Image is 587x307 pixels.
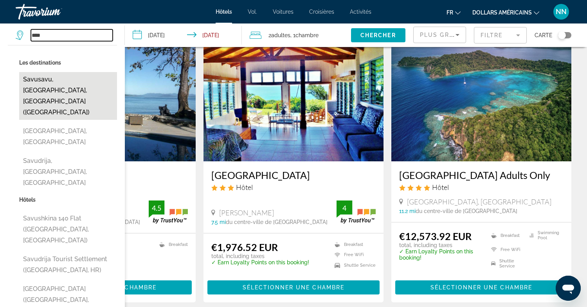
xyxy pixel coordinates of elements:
[248,9,257,15] a: Vol.
[391,36,571,161] img: Hotel image
[399,242,481,248] p: total, including taxes
[19,72,117,120] button: Savusavu, [GEOGRAPHIC_DATA], [GEOGRAPHIC_DATA] ([GEOGRAPHIC_DATA])
[19,153,117,190] button: Savudrija, [GEOGRAPHIC_DATA], [GEOGRAPHIC_DATA]
[236,183,253,191] span: Hôtel
[399,183,564,191] div: 4 star Hotel
[487,258,525,269] li: Shuttle Service
[395,280,567,294] button: Sélectionner une chambre
[552,32,571,39] button: Toggle map
[399,169,564,181] a: [GEOGRAPHIC_DATA] Adults Only
[407,197,551,206] span: [GEOGRAPHIC_DATA], [GEOGRAPHIC_DATA]
[219,208,274,217] span: [PERSON_NAME]
[19,124,117,150] button: [GEOGRAPHIC_DATA], [GEOGRAPHIC_DATA]
[242,23,351,47] button: Travelers: 2 adults, 0 children
[271,32,290,38] span: Adultes
[273,9,293,15] a: Voitures
[360,32,396,38] span: Chercher
[551,4,571,20] button: Menu utilisateur
[309,9,334,15] a: Croisières
[474,27,527,44] button: Filter
[331,241,376,248] li: Breakfast
[149,200,188,224] img: trustyou-badge.svg
[430,284,532,291] span: Sélectionner une chambre
[416,208,517,214] span: du centre-ville de [GEOGRAPHIC_DATA]
[125,23,242,47] button: Check-in date: Dec 13, 2025 Check-out date: Dec 27, 2025
[432,183,449,191] span: Hôtel
[268,30,290,41] span: 2
[16,2,94,22] a: Travorium
[295,32,319,38] span: Chambre
[290,30,319,41] span: , 1
[399,208,416,214] span: 11.2 mi
[350,9,371,15] a: Activités
[211,169,376,181] a: [GEOGRAPHIC_DATA]
[211,259,309,265] p: ✓ Earn Loyalty Points on this booking!
[556,7,567,16] font: NN
[447,9,453,16] font: fr
[331,252,376,258] li: Free WiFi
[351,28,405,42] button: Chercher
[19,252,117,278] button: Savudrija Tourist settlement ([GEOGRAPHIC_DATA], HR)
[395,282,567,291] a: Sélectionner une chambre
[19,211,117,248] button: Savushkina 140 Flat ([GEOGRAPHIC_DATA], [GEOGRAPHIC_DATA])
[226,219,328,225] span: du centre-ville de [GEOGRAPHIC_DATA]
[331,262,376,269] li: Shuttle Service
[420,30,459,40] mat-select: Sort by
[399,248,481,261] p: ✓ Earn Loyalty Points on this booking!
[149,203,164,213] div: 4.5
[211,219,226,225] span: 7.5 mi
[211,253,309,259] p: total, including taxes
[447,7,461,18] button: Changer de langue
[211,241,278,253] ins: €1,976.52 EUR
[526,230,564,240] li: Swimming Pool
[535,30,552,41] span: Carte
[216,9,232,15] a: Hôtels
[203,36,384,161] img: Hotel image
[207,280,380,294] button: Sélectionner une chambre
[19,57,117,68] p: Les destinations
[472,7,539,18] button: Changer de devise
[420,32,513,38] span: Plus grandes économies
[19,194,117,205] p: Hôtels
[155,241,188,248] li: Breakfast
[399,230,472,242] ins: €12,573.92 EUR
[487,230,525,240] li: Breakfast
[207,282,380,291] a: Sélectionner une chambre
[337,200,376,224] img: trustyou-badge.svg
[556,276,581,301] iframe: Bouton de lancement de la fenêtre de messagerie
[337,203,352,213] div: 4
[211,183,376,191] div: 3 star Hotel
[487,244,525,255] li: Free WiFi
[243,284,344,291] span: Sélectionner une chambre
[472,9,532,16] font: dollars américains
